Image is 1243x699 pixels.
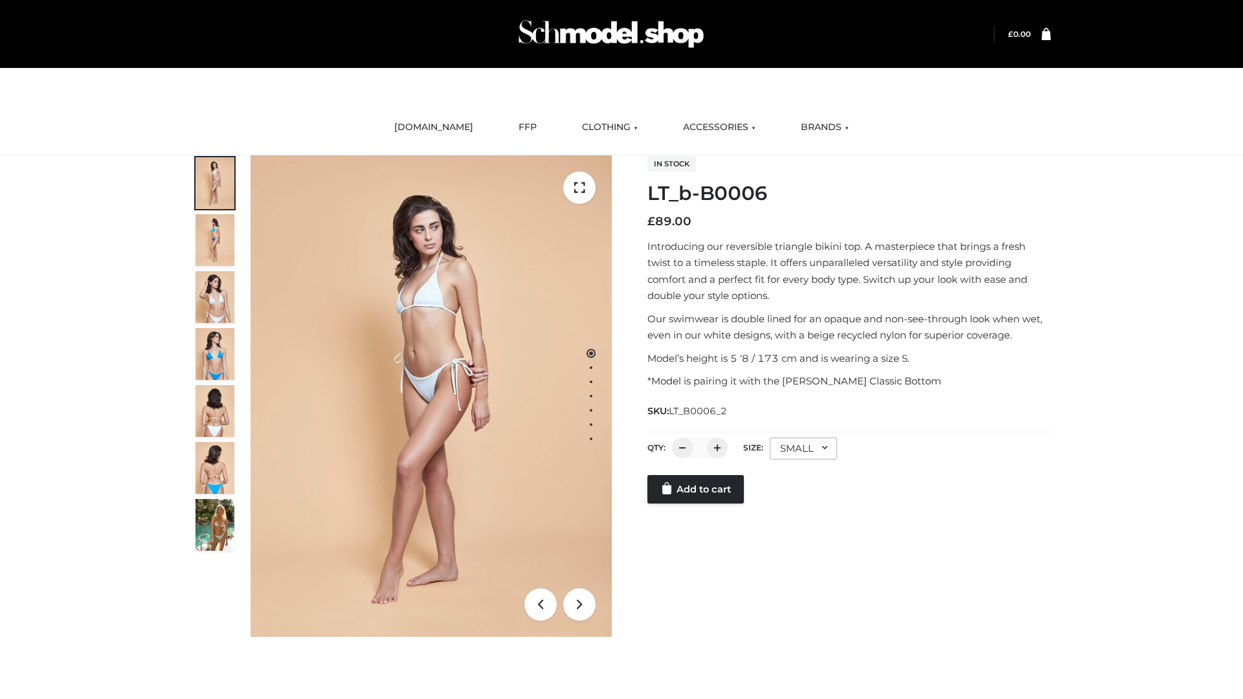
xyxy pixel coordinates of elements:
[251,155,612,637] img: LT_b-B0006
[196,271,234,323] img: ArielClassicBikiniTop_CloudNine_AzureSky_OW114ECO_3-scaled.jpg
[647,182,1051,205] h1: LT_b-B0006
[572,113,647,142] a: CLOTHING
[196,385,234,437] img: ArielClassicBikiniTop_CloudNine_AzureSky_OW114ECO_7-scaled.jpg
[770,438,837,460] div: SMALL
[669,405,727,417] span: LT_B0006_2
[647,373,1051,390] p: *Model is pairing it with the [PERSON_NAME] Classic Bottom
[514,8,708,60] img: Schmodel Admin 964
[647,475,744,504] a: Add to cart
[647,214,691,228] bdi: 89.00
[673,113,765,142] a: ACCESSORIES
[647,311,1051,344] p: Our swimwear is double lined for an opaque and non-see-through look when wet, even in our white d...
[1008,29,1031,39] a: £0.00
[647,403,728,419] span: SKU:
[743,443,763,452] label: Size:
[647,350,1051,367] p: Model’s height is 5 ‘8 / 173 cm and is wearing a size S.
[647,156,696,172] span: In stock
[647,238,1051,304] p: Introducing our reversible triangle bikini top. A masterpiece that brings a fresh twist to a time...
[196,499,234,551] img: Arieltop_CloudNine_AzureSky2.jpg
[509,113,546,142] a: FFP
[1008,29,1031,39] bdi: 0.00
[647,214,655,228] span: £
[196,157,234,209] img: ArielClassicBikiniTop_CloudNine_AzureSky_OW114ECO_1-scaled.jpg
[196,442,234,494] img: ArielClassicBikiniTop_CloudNine_AzureSky_OW114ECO_8-scaled.jpg
[196,214,234,266] img: ArielClassicBikiniTop_CloudNine_AzureSky_OW114ECO_2-scaled.jpg
[385,113,483,142] a: [DOMAIN_NAME]
[196,328,234,380] img: ArielClassicBikiniTop_CloudNine_AzureSky_OW114ECO_4-scaled.jpg
[1008,29,1013,39] span: £
[647,443,666,452] label: QTY:
[791,113,858,142] a: BRANDS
